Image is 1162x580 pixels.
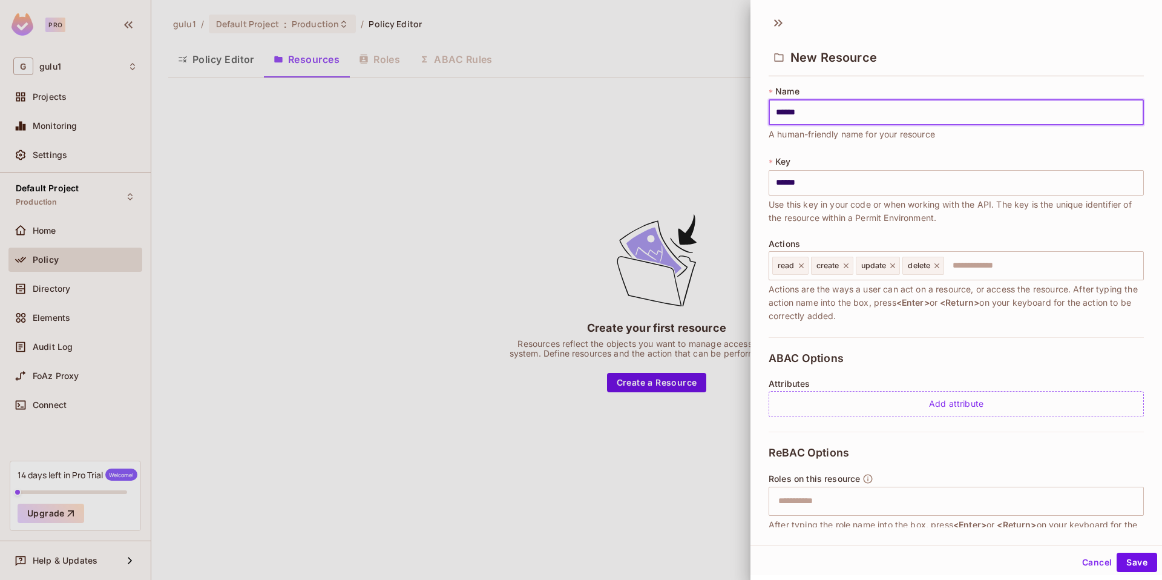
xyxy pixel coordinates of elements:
span: update [861,261,887,271]
span: After typing the role name into the box, press or on your keyboard for the role to be correctly a... [769,518,1144,545]
span: create [816,261,839,271]
span: <Enter> [953,519,986,530]
span: Actions [769,239,800,249]
span: Actions are the ways a user can act on a resource, or access the resource. After typing the actio... [769,283,1144,323]
span: ABAC Options [769,352,844,364]
div: update [856,257,901,275]
span: Key [775,157,790,166]
span: ReBAC Options [769,447,849,459]
span: Use this key in your code or when working with the API. The key is the unique identifier of the r... [769,198,1144,225]
span: Attributes [769,379,810,389]
span: <Enter> [896,297,930,308]
span: A human-friendly name for your resource [769,128,935,141]
div: create [811,257,853,275]
span: <Return> [997,519,1036,530]
span: Roles on this resource [769,474,860,484]
button: Save [1117,553,1157,572]
span: <Return> [940,297,979,308]
span: Name [775,87,799,96]
div: Add attribute [769,391,1144,417]
button: Cancel [1077,553,1117,572]
span: New Resource [790,50,877,65]
span: read [778,261,795,271]
div: read [772,257,809,275]
span: delete [908,261,930,271]
div: delete [902,257,944,275]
